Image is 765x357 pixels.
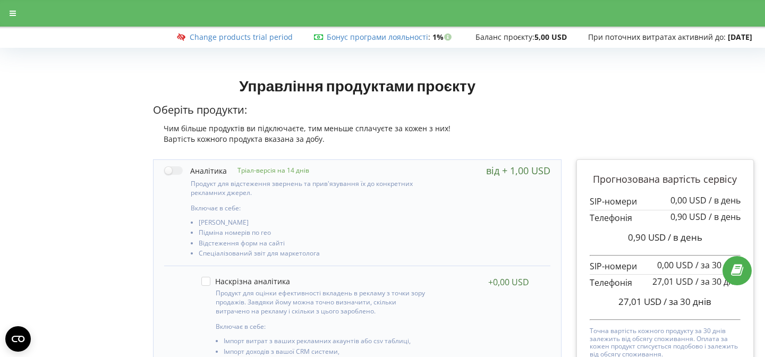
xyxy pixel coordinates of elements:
[199,240,435,250] li: Відстеження форм на сайті
[618,295,661,308] span: 27,01 USD
[153,123,562,134] div: Чим більше продуктів ви підключаєте, тим меньше сплачуєте за кожен з них!
[695,276,741,287] span: / за 30 днів
[695,259,741,271] span: / за 30 днів
[486,165,550,176] div: від + 1,00 USD
[668,231,702,243] span: / в день
[475,32,534,42] span: Баланс проєкту:
[590,277,741,289] p: Телефонія
[709,194,741,206] span: / в день
[153,103,562,118] p: Оберіть продукти:
[153,76,562,95] h1: Управління продуктами проєкту
[199,219,435,229] li: [PERSON_NAME]
[670,211,707,223] span: 0,90 USD
[657,259,693,271] span: 0,00 USD
[664,295,711,308] span: / за 30 днів
[590,195,741,208] p: SIP-номери
[201,277,290,286] label: Наскрізна аналітика
[590,212,741,224] p: Телефонія
[190,32,293,42] a: Change products trial period
[191,179,435,197] p: Продукт для відстеження звернень та прив'язування їх до конкретних рекламних джерел.
[164,165,227,176] label: Аналітика
[628,231,666,243] span: 0,90 USD
[224,337,431,347] li: Імпорт витрат з ваших рекламних акаунтів або csv таблиці,
[728,32,752,42] strong: [DATE]
[670,194,707,206] span: 0,00 USD
[199,250,435,260] li: Спеціалізований звіт для маркетолога
[327,32,428,42] a: Бонус програми лояльності
[191,203,435,212] p: Включає в себе:
[216,322,431,331] p: Включає в себе:
[709,211,741,223] span: / в день
[588,32,726,42] span: При поточних витратах активний до:
[652,276,693,287] span: 27,01 USD
[432,32,454,42] strong: 1%
[227,166,309,175] p: Тріал-версія на 14 днів
[5,326,31,352] button: Open CMP widget
[216,288,431,316] p: Продукт для оцінки ефективності вкладень в рекламу з точки зору продажів. Завдяки йому можна точн...
[590,260,741,273] p: SIP-номери
[327,32,430,42] span: :
[153,134,562,144] div: Вартість кожного продукта вказана за добу.
[590,173,741,186] p: Прогнозована вартість сервісу
[199,229,435,239] li: Підміна номерів по гео
[488,277,529,287] div: +0,00 USD
[534,32,567,42] strong: 5,00 USD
